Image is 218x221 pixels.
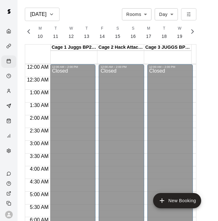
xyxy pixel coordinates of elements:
p: 18 [162,33,167,40]
img: Swift logo [3,5,15,18]
span: 3:30 AM [28,153,50,159]
span: S [132,25,134,32]
div: Rooms [122,8,151,20]
p: 13 [84,33,89,40]
span: 3:00 AM [28,141,50,146]
button: T13 [79,24,95,42]
span: M [147,25,150,32]
span: 4:00 AM [28,166,50,172]
span: S [116,25,119,32]
span: 2:00 AM [28,115,50,121]
p: 14 [100,33,105,40]
button: W19 [172,24,187,42]
p: 17 [146,33,151,40]
p: 15 [115,33,121,40]
span: T [54,25,57,32]
span: M [39,25,42,32]
span: 12:30 AM [25,77,50,82]
span: 2:30 AM [28,128,50,133]
span: T [163,25,165,32]
button: [DATE] [25,8,60,21]
span: 5:30 AM [28,204,50,210]
span: F [101,25,103,32]
span: 4:30 AM [28,179,50,184]
a: Visit help center [1,179,18,189]
p: 10 [38,33,43,40]
div: Cage 1 Juggs BP2 Baseball Juggs BP1 Softball [51,45,97,51]
div: Cage 2 Hack Attack Jr. [97,45,144,51]
button: W12 [63,24,79,42]
span: 1:00 AM [28,90,50,95]
button: M17 [141,24,157,42]
span: T [86,25,88,32]
div: Cage 3 JUGGS BP1 Baseball [144,45,191,51]
button: S16 [125,24,141,42]
p: 19 [177,33,182,40]
span: 1:30 AM [28,103,50,108]
a: Contact Us [1,169,18,179]
div: 12:00 AM – 2:00 PM [149,65,191,68]
button: F14 [95,24,110,42]
p: 11 [53,33,59,40]
button: M10 [32,24,48,42]
button: T18 [157,24,172,42]
span: 12:00 AM [25,64,50,70]
span: W [178,25,182,32]
button: T11 [48,24,64,42]
div: 12:00 AM – 2:00 PM [52,65,94,68]
a: View public page [1,189,18,198]
span: W [69,25,73,32]
h6: [DATE] [30,10,46,19]
p: 12 [68,33,74,40]
div: 12:00 AM – 2:00 PM [101,65,142,68]
p: 16 [130,33,136,40]
button: add [153,193,201,208]
span: 5:00 AM [28,192,50,197]
button: S15 [110,24,126,42]
div: Copy public page link [1,198,18,208]
div: Day [155,8,178,20]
